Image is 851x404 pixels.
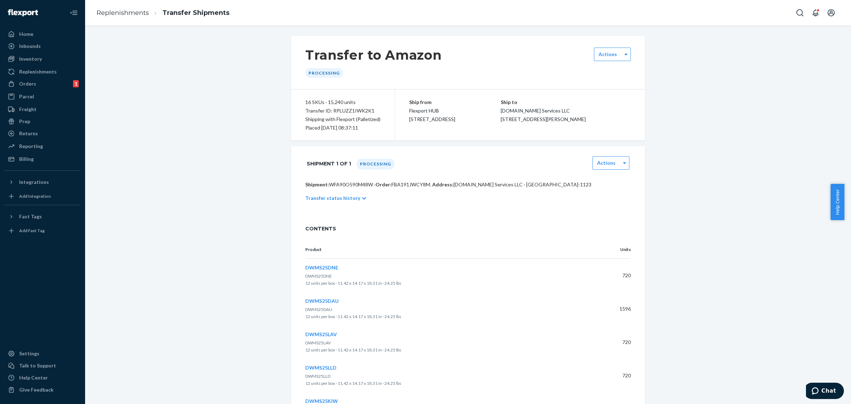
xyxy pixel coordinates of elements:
[19,68,57,75] div: Replenishments
[4,78,81,89] a: Orders1
[19,93,34,100] div: Parcel
[67,6,81,20] button: Close Navigation
[4,141,81,152] a: Reporting
[830,184,844,220] button: Help Center
[305,331,337,338] button: DWMS25LAV
[4,176,81,188] button: Integrations
[307,156,351,171] h1: Shipment 1 of 1
[73,80,79,87] div: 1
[793,6,807,20] button: Open Search Box
[305,273,332,279] span: DWMS25DNE
[4,384,81,395] button: Give Feedback
[305,365,336,371] span: DWMS25LLD
[601,372,631,379] p: 720
[4,360,81,371] button: Talk to Support
[305,181,631,188] p: WFA90O590M48W · [DOMAIN_NAME] Services LLC · [GEOGRAPHIC_DATA]-1123
[305,48,442,62] h1: Transfer to Amazon
[409,108,455,122] span: Flexport HUB [STREET_ADDRESS]
[4,128,81,139] a: Returns
[4,225,81,236] a: Add Fast Tag
[305,225,631,232] span: CONTENTS
[91,2,235,23] ol: breadcrumbs
[305,313,590,320] p: 12 units per box · 11.42 x 14.17 x 18.31 in · 24.25 lbs
[305,398,338,404] span: DWMS25KIW
[601,339,631,346] p: 720
[4,153,81,165] a: Billing
[305,264,338,271] button: DWMS25DNE
[305,246,590,253] p: Product
[376,181,431,187] span: Order:
[4,116,81,127] a: Prep
[4,28,81,40] a: Home
[305,307,332,312] span: DWMS25DAU
[4,348,81,359] a: Settings
[19,106,37,113] div: Freight
[409,98,501,107] p: Ship from
[19,143,43,150] div: Reporting
[824,6,838,20] button: Open account menu
[8,9,38,16] img: Flexport logo
[501,98,631,107] p: Ship to
[305,340,331,345] span: DWMS25LAV
[806,383,844,400] iframe: Opens a widget where you can chat to one of our agents
[305,264,338,271] span: DWMS25DNE
[305,364,336,371] button: DWMS25LLD
[19,228,45,234] div: Add Fast Tag
[162,9,229,17] a: Transfer Shipments
[4,211,81,222] button: Fast Tags
[19,155,34,163] div: Billing
[19,43,41,50] div: Inbounds
[19,80,36,87] div: Orders
[19,55,42,62] div: Inventory
[4,191,81,202] a: Add Integration
[305,195,360,202] p: Transfer status history
[501,108,586,122] span: [DOMAIN_NAME] Services LLC [STREET_ADDRESS][PERSON_NAME]
[96,9,149,17] a: Replenishments
[4,104,81,115] a: Freight
[4,91,81,102] a: Parcel
[305,107,380,115] div: Transfer ID: RPLUZZ1IWK2K1
[305,124,380,132] div: Placed [DATE] 08:37:11
[4,66,81,77] a: Replenishments
[19,350,39,357] div: Settings
[305,68,343,78] div: Processing
[305,373,330,379] span: DWMS25LLD
[19,374,48,381] div: Help Center
[19,193,51,199] div: Add Integration
[305,115,380,124] p: Shipping with Flexport (Palletized)
[305,346,590,354] p: 12 units per box · 11.42 x 14.17 x 18.31 in · 24.25 lbs
[599,51,617,58] label: Actions
[19,31,33,38] div: Home
[597,159,616,166] label: Actions
[601,246,631,253] p: Units
[19,213,42,220] div: Fast Tags
[305,331,337,337] span: DWMS25LAV
[305,380,590,387] p: 12 units per box · 11.42 x 14.17 x 18.31 in · 24.25 lbs
[19,362,56,369] div: Talk to Support
[19,179,49,186] div: Integrations
[4,53,81,65] a: Inventory
[19,118,30,125] div: Prep
[4,40,81,52] a: Inbounds
[305,280,590,287] p: 12 units per box · 11.42 x 14.17 x 18.31 in · 24.25 lbs
[305,98,380,107] div: 16 SKUs · 15,240 units
[305,297,339,305] button: DWMS25DAU
[601,272,631,279] p: 720
[808,6,823,20] button: Open notifications
[305,181,329,187] span: Shipment:
[432,181,454,187] span: Address:
[4,372,81,383] a: Help Center
[19,386,54,393] div: Give Feedback
[391,181,431,187] span: FBA191JWCY8M .
[357,159,394,169] div: Processing
[305,298,339,304] span: DWMS25DAU
[601,305,631,312] p: 1596
[19,130,38,137] div: Returns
